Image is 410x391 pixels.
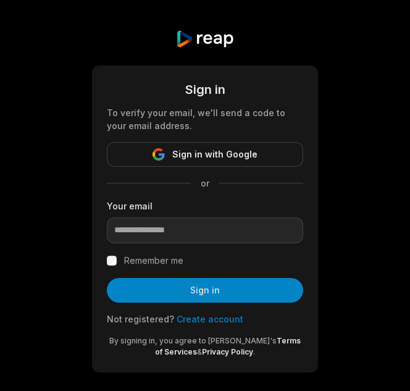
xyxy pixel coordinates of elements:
label: Your email [107,200,303,212]
div: Sign in [107,80,303,99]
span: or [191,177,219,190]
span: & [197,347,202,356]
span: By signing in, you agree to [PERSON_NAME]'s [109,336,277,345]
span: . [253,347,255,356]
div: To verify your email, we'll send a code to your email address. [107,106,303,132]
a: Terms of Services [155,336,301,356]
button: Sign in with Google [107,142,303,167]
span: Not registered? [107,314,174,324]
label: Remember me [124,253,183,268]
img: reap [175,30,234,48]
button: Sign in [107,278,303,303]
span: Sign in with Google [172,147,257,162]
a: Create account [177,314,243,324]
a: Privacy Policy [202,347,253,356]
